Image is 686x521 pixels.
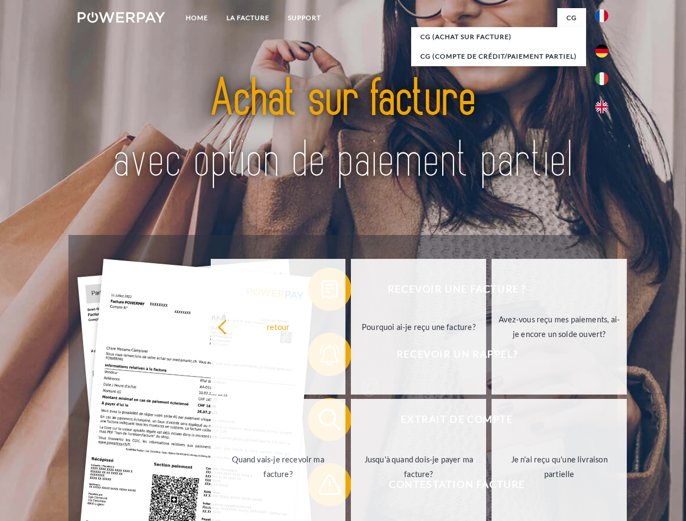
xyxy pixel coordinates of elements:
[177,8,217,28] a: Home
[492,259,627,395] a: Avez-vous reçu mes paiements, ai-je encore un solde ouvert?
[217,452,339,481] div: Quand vais-je recevoir ma facture?
[595,100,608,113] img: en
[217,8,279,28] a: LA FACTURE
[357,452,480,481] div: Jusqu'à quand dois-je payer ma facture?
[104,52,582,208] img: title-powerpay_fr.svg
[498,452,620,481] div: Je n'ai reçu qu'une livraison partielle
[411,47,586,66] a: CG (Compte de crédit/paiement partiel)
[557,8,586,28] a: CG
[357,319,480,334] div: Pourquoi ai-je reçu une facture?
[78,12,165,23] img: logo-powerpay-white.svg
[279,8,330,28] a: Support
[595,45,608,58] img: de
[217,319,339,334] div: retour
[498,312,620,341] div: Avez-vous reçu mes paiements, ai-je encore un solde ouvert?
[595,9,608,22] img: fr
[595,72,608,85] img: it
[411,27,586,47] a: CG (achat sur facture)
